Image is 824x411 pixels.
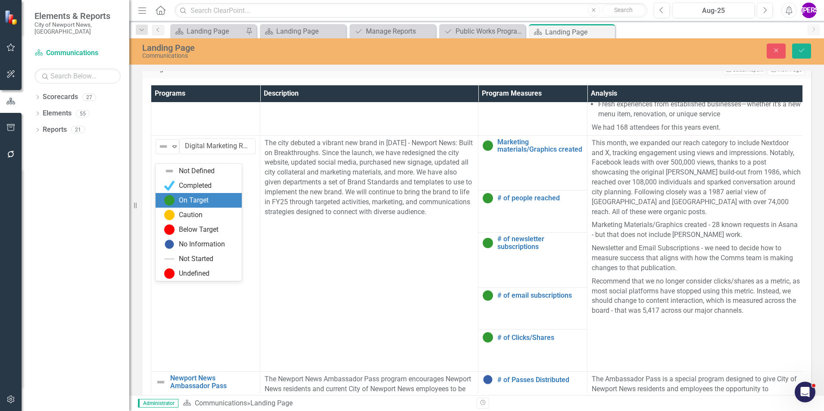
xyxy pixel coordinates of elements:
[43,125,67,135] a: Reports
[149,65,434,73] h3: Program Dashboard
[164,181,175,191] img: Completed
[187,26,243,37] div: Landing Page
[483,332,493,342] img: On Target
[71,126,85,134] div: 21
[483,290,493,301] img: On Target
[34,21,121,35] small: City of Newport News, [GEOGRAPHIC_DATA]
[265,138,474,217] p: The city debuted a vibrant new brand in [DATE] - Newport News: Built on Breakthroughs. Since the ...
[195,399,247,407] a: Communications
[170,374,256,389] a: Newport News Ambassador Pass
[142,53,517,59] div: Communications
[164,166,175,176] img: Not Defined
[483,140,493,151] img: On Target
[34,11,121,21] span: Elements & Reports
[164,268,175,279] img: Undefined
[76,110,90,117] div: 55
[592,275,801,318] p: Recommend that we no longer consider clicks/shares as a metric, as most social platforms have sto...
[164,224,175,235] img: Below Target
[592,138,801,219] p: This month, we expanded our reach category to include Nextdoor and X, tracking engagement using v...
[497,334,583,342] a: # of Clicks/Shares
[545,27,613,37] div: Landing Page
[183,399,470,408] div: »
[158,141,169,152] img: Not Defined
[142,43,517,53] div: Landing Page
[598,100,801,119] li: Fresh experiences from established businesses—whether it’s a new menu item, renovation, or unique...
[179,166,215,176] div: Not Defined
[592,242,801,275] p: Newsletter and Email Subscriptions - we need to decide how to measure success that aligns with ho...
[179,181,212,191] div: Completed
[179,254,213,264] div: Not Started
[179,196,209,205] div: On Target
[34,68,121,84] input: Search Below...
[175,3,647,18] input: Search ClearPoint...
[276,26,344,37] div: Landing Page
[164,210,175,220] img: Caution
[497,376,583,384] a: # of Passes Distributed
[483,374,493,385] img: No Information
[179,240,225,249] div: No Information
[483,193,493,203] img: On Target
[164,195,175,205] img: On Target
[614,6,633,13] span: Search
[497,194,583,202] a: # of people reached
[497,235,583,250] a: # of newsletter subscriptions
[164,254,175,264] img: Not Started
[34,48,121,58] a: Communications
[672,3,755,18] button: Aug-25
[795,382,815,402] iframe: Intercom live chat
[179,138,256,154] input: Name
[483,238,493,248] img: On Target
[441,26,523,37] a: Public Works Programs
[43,92,78,102] a: Scorecards
[82,93,96,101] div: 27
[352,26,434,37] a: Manage Reports
[164,239,175,249] img: No Information
[250,399,293,407] div: Landing Page
[801,3,817,18] button: [PERSON_NAME]
[497,292,583,299] a: # of email subscriptions
[366,26,434,37] div: Manage Reports
[179,225,218,235] div: Below Target
[179,210,203,220] div: Caution
[138,399,178,408] span: Administrator
[602,4,645,16] button: Search
[179,269,209,279] div: Undefined
[456,26,523,37] div: Public Works Programs
[156,377,166,387] img: Not Defined
[43,109,72,118] a: Elements
[497,138,583,153] a: Marketing materials/Graphics created
[262,26,344,37] a: Landing Page
[592,121,801,133] p: We had 168 attendees for this years event.
[172,26,243,37] a: Landing Page
[592,218,801,242] p: Marketing Materials/Graphics created - 28 known requests in Asana - but that does not include [PE...
[4,10,19,25] img: ClearPoint Strategy
[675,6,752,16] div: Aug-25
